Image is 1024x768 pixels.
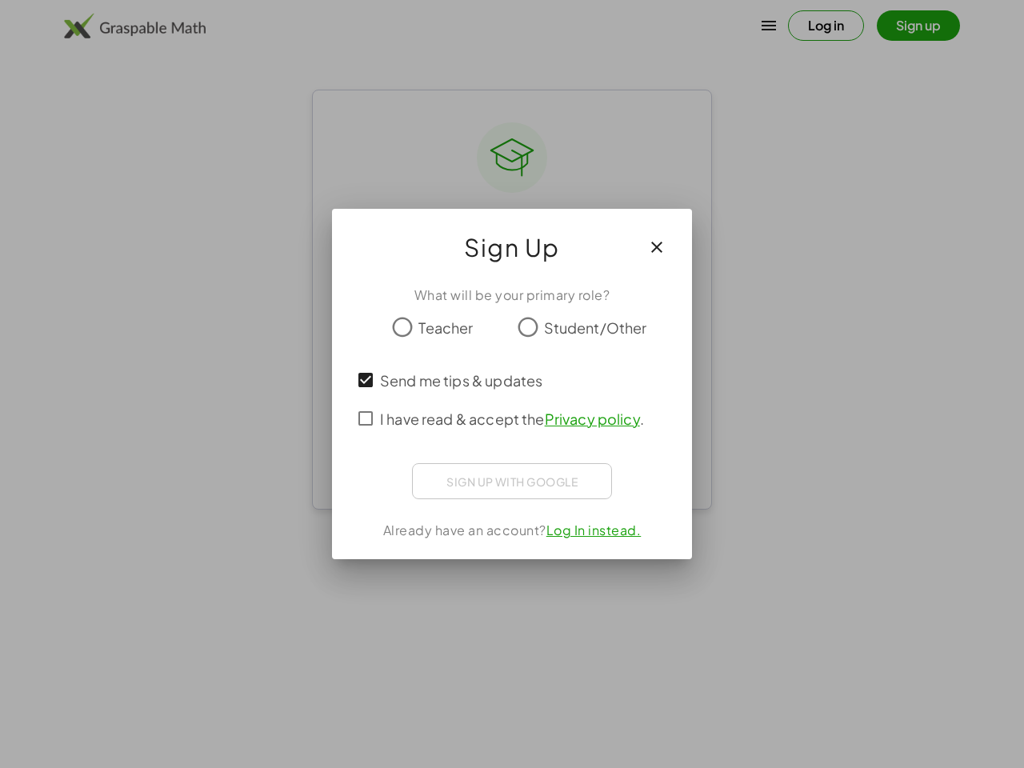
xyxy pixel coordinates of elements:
span: Student/Other [544,317,647,338]
span: Sign Up [464,228,560,266]
div: Already have an account? [351,521,673,540]
span: I have read & accept the . [380,408,644,430]
a: Log In instead. [546,522,642,538]
a: Privacy policy [545,410,640,428]
div: What will be your primary role? [351,286,673,305]
span: Send me tips & updates [380,370,542,391]
span: Teacher [418,317,473,338]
